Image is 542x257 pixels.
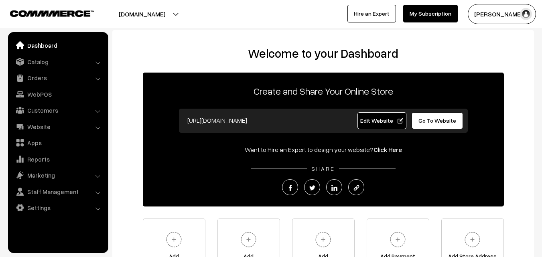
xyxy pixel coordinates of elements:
a: Catalog [10,55,106,69]
img: user [520,8,532,20]
button: [PERSON_NAME] [468,4,536,24]
img: plus.svg [387,229,409,251]
a: Orders [10,71,106,85]
a: Apps [10,136,106,150]
a: Dashboard [10,38,106,53]
a: Reports [10,152,106,166]
a: Settings [10,200,106,215]
img: plus.svg [238,229,260,251]
a: Hire an Expert [347,5,396,22]
span: SHARE [307,165,339,172]
a: Staff Management [10,184,106,199]
img: plus.svg [312,229,334,251]
a: Edit Website [357,112,406,129]
a: Customers [10,103,106,117]
img: plus.svg [163,229,185,251]
a: WebPOS [10,87,106,101]
a: Website [10,119,106,134]
a: Click Here [374,146,402,154]
span: Edit Website [360,117,403,124]
a: Marketing [10,168,106,182]
img: COMMMERCE [10,10,94,16]
p: Create and Share Your Online Store [143,84,504,98]
h2: Welcome to your Dashboard [120,46,526,61]
div: Want to Hire an Expert to design your website? [143,145,504,154]
button: [DOMAIN_NAME] [91,4,193,24]
a: My Subscription [403,5,458,22]
img: plus.svg [461,229,483,251]
span: Go To Website [418,117,456,124]
a: COMMMERCE [10,8,80,18]
a: Go To Website [412,112,463,129]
